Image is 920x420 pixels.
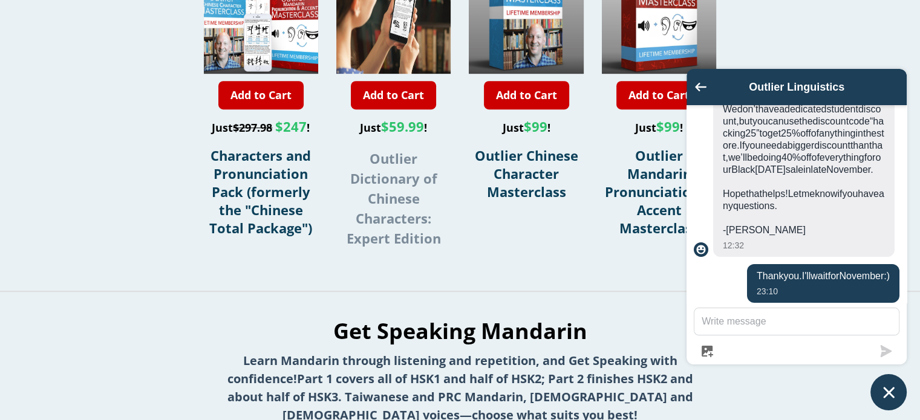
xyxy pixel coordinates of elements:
[212,120,310,135] span: Just !
[360,120,427,135] span: Just !
[347,153,441,247] a: Outlier Dictionary of Chinese Characters: Expert Edition
[209,146,312,237] a: Characters and Pronunciation Pack (formerly the "Chinese Total Package")
[275,117,307,135] span: $247
[503,120,550,135] span: Just !
[347,149,441,247] strong: Outlier Dictionary of Chinese Characters: Expert Edition
[616,81,702,109] a: Add to Cart
[656,117,680,135] span: $99
[475,146,578,201] a: Outlier Chinese Character Masterclass
[227,352,677,387] strong: Learn Mandarin through listening and repetition, and Get Speaking with confidence!
[351,81,436,109] a: Add to Cart
[683,69,910,410] inbox-online-store-chat: Shopify online store chat
[233,120,272,135] s: $297.98
[605,146,713,237] a: Outlier Mandarin Pronunciation & Accent Masterclass
[524,117,547,135] span: $99
[381,117,424,135] span: $59.99
[218,81,304,109] a: Add to Cart
[635,120,683,135] span: Just !
[484,81,569,109] a: Add to Cart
